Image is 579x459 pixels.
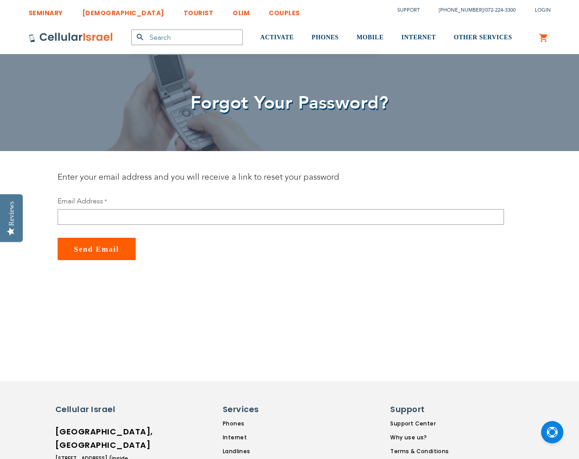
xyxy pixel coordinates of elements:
a: COUPLES [269,2,300,19]
span: OTHER SERVICES [454,34,512,41]
span: MOBILE [357,34,384,41]
h6: Support [390,404,443,415]
a: INTERNET [401,21,436,55]
a: ACTIVATE [260,21,294,55]
a: Why use us? [390,434,449,442]
a: Support [397,7,420,13]
a: [PHONE_NUMBER] [439,7,483,13]
button: Send Email [58,238,136,260]
img: Cellular Israel Logo [29,32,113,43]
span: Send Email [74,245,120,253]
span: Login [535,7,551,13]
a: Support Center [390,420,449,428]
div: Enter your email address and you will receive a link to reset your password [58,171,504,183]
a: OLIM [233,2,250,19]
div: Reviews [8,201,16,226]
a: 072-224-3300 [485,7,516,13]
a: [DEMOGRAPHIC_DATA] [82,2,164,19]
a: MOBILE [357,21,384,55]
a: Terms & Conditions [390,447,449,455]
a: Internet [223,434,304,442]
a: PHONES [312,21,339,55]
h6: [GEOGRAPHIC_DATA], [GEOGRAPHIC_DATA] [55,425,131,452]
li: / [430,4,516,17]
span: ACTIVATE [260,34,294,41]
a: SEMINARY [29,2,63,19]
label: Email Address [58,196,107,206]
a: Landlines [223,447,304,455]
a: OTHER SERVICES [454,21,512,55]
span: PHONES [312,34,339,41]
a: Phones [223,420,304,428]
input: Search [131,29,243,45]
a: TOURIST [183,2,214,19]
h6: Services [223,404,299,415]
span: Forgot Your Password? [191,91,389,115]
h6: Cellular Israel [55,404,131,415]
span: INTERNET [401,34,436,41]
